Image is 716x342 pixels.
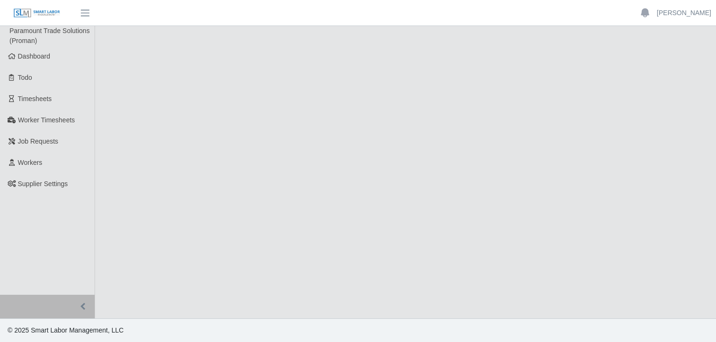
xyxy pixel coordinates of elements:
span: Supplier Settings [18,180,68,188]
span: Job Requests [18,137,59,145]
span: Workers [18,159,43,166]
span: Worker Timesheets [18,116,75,124]
img: SLM Logo [13,8,61,18]
span: © 2025 Smart Labor Management, LLC [8,326,123,334]
a: [PERSON_NAME] [657,8,711,18]
span: Paramount Trade Solutions (Proman) [9,27,90,44]
span: Todo [18,74,32,81]
span: Dashboard [18,52,51,60]
span: Timesheets [18,95,52,103]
